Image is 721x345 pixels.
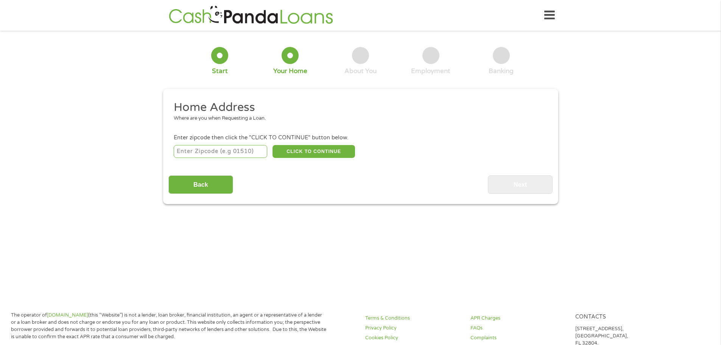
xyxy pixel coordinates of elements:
div: Your Home [273,67,307,75]
button: CLICK TO CONTINUE [273,145,355,158]
h4: Contacts [575,314,671,321]
a: Complaints [470,334,567,342]
input: Enter Zipcode (e.g 01510) [174,145,267,158]
a: APR Charges [470,315,567,322]
input: Back [168,175,233,194]
a: FAQs [470,325,567,332]
p: The operator of (this “Website”) is not a lender, loan broker, financial institution, an agent or... [11,312,327,340]
a: [DOMAIN_NAME] [47,312,88,318]
div: About You [344,67,377,75]
div: Where are you when Requesting a Loan. [174,115,542,122]
div: Banking [489,67,514,75]
input: Next [488,175,553,194]
div: Employment [411,67,450,75]
a: Privacy Policy [365,325,461,332]
h2: Home Address [174,100,542,115]
div: Enter zipcode then click the "CLICK TO CONTINUE" button below. [174,134,547,142]
a: Terms & Conditions [365,315,461,322]
a: Cookies Policy [365,334,461,342]
div: Start [212,67,228,75]
img: GetLoanNow Logo [167,5,335,26]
